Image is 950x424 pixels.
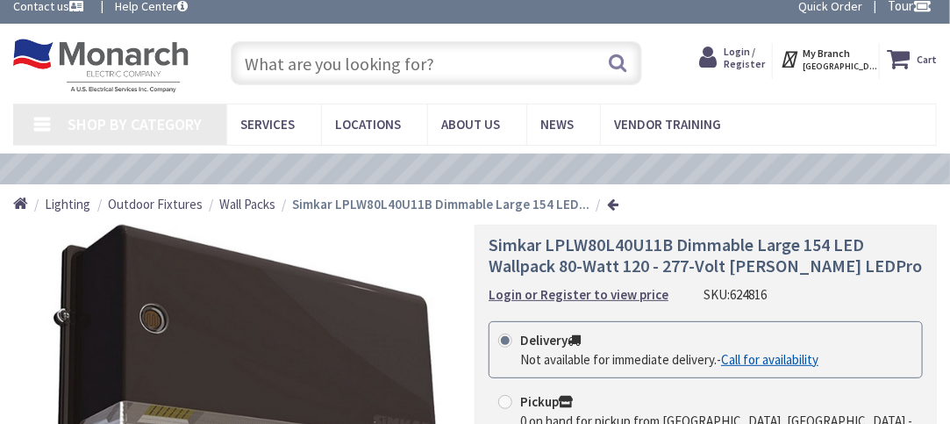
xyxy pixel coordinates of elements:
span: Simkar LPLW80L40U11B Dimmable Large 154 LED Wallpack 80-Watt 120 - 277-Volt [PERSON_NAME] LEDPro [489,234,922,277]
strong: Pickup [520,393,573,410]
span: Shop By Category [68,114,202,134]
a: Login / Register [699,43,765,73]
div: - [520,350,818,369]
img: Monarch Electric Company [13,39,189,93]
div: My Branch [GEOGRAPHIC_DATA], [GEOGRAPHIC_DATA] [780,43,872,75]
span: Vendor Training [614,116,721,133]
span: Locations [335,116,401,133]
strong: Login or Register to view price [489,286,668,303]
span: [GEOGRAPHIC_DATA], [GEOGRAPHIC_DATA] [803,61,877,72]
div: SKU: [704,285,767,304]
span: Lighting [45,196,90,212]
a: Login or Register to view price [489,285,668,304]
input: What are you looking for? [231,41,642,85]
a: VIEW OUR VIDEO TRAINING LIBRARY [345,161,601,177]
span: News [540,116,574,133]
span: 624816 [730,286,767,303]
a: Outdoor Fixtures [108,195,203,213]
strong: Simkar LPLW80L40U11B Dimmable Large 154 LED... [293,196,590,212]
a: Cart [887,43,937,75]
span: Outdoor Fixtures [108,196,203,212]
span: Login / Register [724,45,765,70]
strong: My Branch [803,47,850,60]
a: Call for availability [721,350,818,369]
a: Wall Packs [219,195,275,213]
span: About Us [441,116,500,133]
strong: Delivery [520,332,581,349]
a: Lighting [45,195,90,213]
span: Services [240,116,295,133]
span: Not available for immediate delivery. [520,351,717,368]
span: Wall Packs [219,196,275,212]
strong: Cart [917,43,937,75]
